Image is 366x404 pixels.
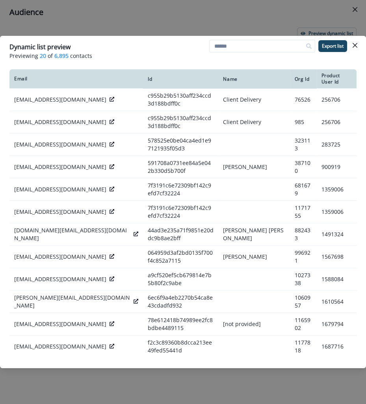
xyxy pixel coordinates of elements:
[317,111,357,133] td: 256706
[290,111,317,133] td: 985
[14,320,106,328] p: [EMAIL_ADDRESS][DOMAIN_NAME]
[290,290,317,313] td: 1060957
[14,163,106,171] p: [EMAIL_ADDRESS][DOMAIN_NAME]
[143,290,218,313] td: 6ec6f9a4eb2270b54ca8e43cdadfd932
[143,245,218,268] td: 064959d3af2bd0135f700f4c852a7115
[322,43,344,49] p: Export list
[290,245,317,268] td: 996921
[14,141,106,148] p: [EMAIL_ADDRESS][DOMAIN_NAME]
[143,156,218,178] td: 591708a0731ee84a5e042b330d5b700f
[143,313,218,335] td: 78e612418b74989ee2fc8bdbe4489115
[290,178,317,200] td: 681679
[218,223,290,245] td: [PERSON_NAME] [PERSON_NAME]
[317,335,357,358] td: 1687716
[318,40,347,52] button: Export list
[14,96,106,104] p: [EMAIL_ADDRESS][DOMAIN_NAME]
[290,268,317,290] td: 1027338
[14,343,106,350] p: [EMAIL_ADDRESS][DOMAIN_NAME]
[290,223,317,245] td: 882433
[9,52,357,60] p: Previewing of contacts
[148,76,214,82] div: Id
[218,156,290,178] td: [PERSON_NAME]
[14,185,106,193] p: [EMAIL_ADDRESS][DOMAIN_NAME]
[14,253,106,261] p: [EMAIL_ADDRESS][DOMAIN_NAME]
[218,313,290,335] td: [not provided]
[317,200,357,223] td: 1359006
[317,290,357,313] td: 1610564
[290,200,317,223] td: 1171755
[40,52,46,60] span: 20
[143,178,218,200] td: 7f3191c6e72309bf142c9efd7cf32224
[295,76,312,82] div: Org Id
[9,42,71,52] p: Dynamic list preview
[321,72,352,85] div: Product User Id
[14,294,130,309] p: [PERSON_NAME][EMAIL_ADDRESS][DOMAIN_NAME]
[290,133,317,156] td: 323113
[218,245,290,268] td: [PERSON_NAME]
[317,178,357,200] td: 1359006
[14,226,130,242] p: [DOMAIN_NAME][EMAIL_ADDRESS][DOMAIN_NAME]
[143,111,218,133] td: c955b29b5130aff234ccd3d188bdff0c
[317,133,357,156] td: 283725
[317,223,357,245] td: 1491324
[290,156,317,178] td: 387100
[54,52,69,60] span: 6,895
[143,133,218,156] td: 578525e0be04ca4ed1e97121935f05d3
[218,89,290,111] td: Client Delivery
[14,275,106,283] p: [EMAIL_ADDRESS][DOMAIN_NAME]
[223,76,285,82] div: Name
[317,268,357,290] td: 1588084
[143,335,218,358] td: f2c3c89360b8dcca213ee49fed55441d
[317,245,357,268] td: 1567698
[317,156,357,178] td: 900919
[143,89,218,111] td: c955b29b5130aff234ccd3d188bdff0c
[290,335,317,358] td: 1177818
[143,268,218,290] td: a9cf520ef5cb679814e7b5b80f2c9abe
[143,200,218,223] td: 7f3191c6e72309bf142c9efd7cf32224
[143,223,218,245] td: 44ad3e235a71f9851e20ddc9b8ae2bff
[317,89,357,111] td: 256706
[218,111,290,133] td: Client Delivery
[290,313,317,335] td: 1165902
[14,208,106,216] p: [EMAIL_ADDRESS][DOMAIN_NAME]
[317,313,357,335] td: 1679794
[349,39,361,52] button: Close
[290,89,317,111] td: 76526
[14,76,138,82] div: Email
[14,118,106,126] p: [EMAIL_ADDRESS][DOMAIN_NAME]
